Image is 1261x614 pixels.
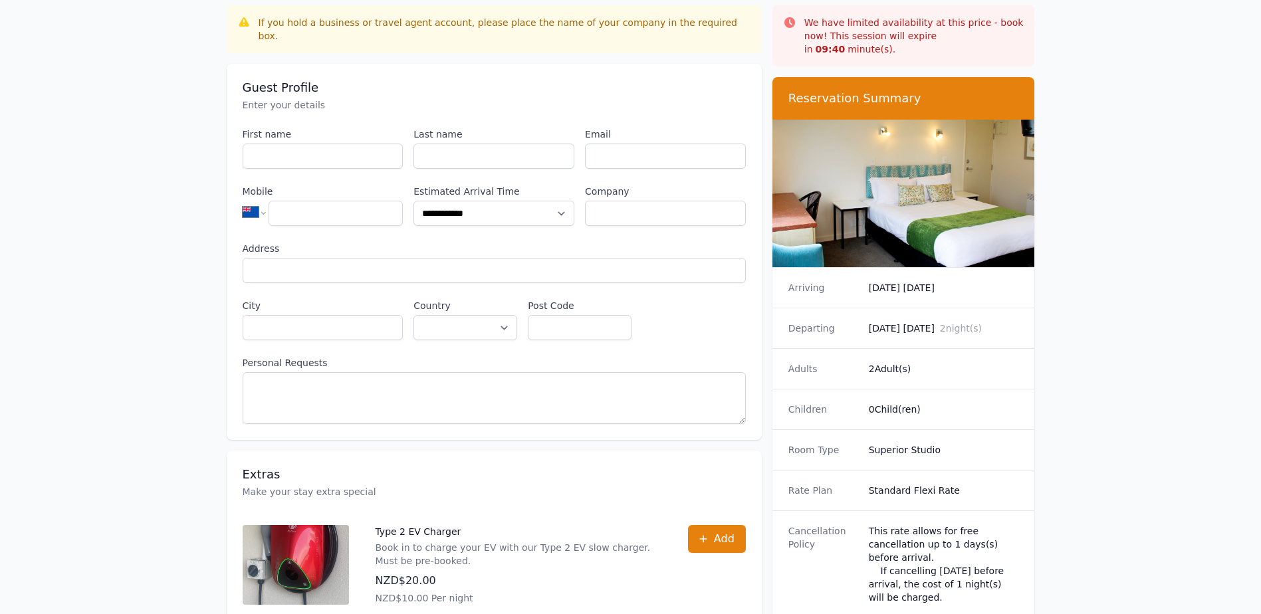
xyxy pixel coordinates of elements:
[714,531,735,547] span: Add
[243,80,746,96] h3: Guest Profile
[413,185,574,198] label: Estimated Arrival Time
[259,16,751,43] div: If you hold a business or travel agent account, please place the name of your company in the requ...
[869,484,1019,497] dd: Standard Flexi Rate
[869,524,1019,604] div: This rate allows for free cancellation up to 1 days(s) before arrival. If cancelling [DATE] befor...
[772,120,1035,267] img: Superior Studio
[788,322,858,335] dt: Departing
[376,591,661,605] p: NZD$10.00 Per night
[376,573,661,589] p: NZD$20.00
[788,484,858,497] dt: Rate Plan
[243,242,746,255] label: Address
[804,16,1024,56] p: We have limited availability at this price - book now! This session will expire in minute(s).
[869,403,1019,416] dd: 0 Child(ren)
[243,485,746,498] p: Make your stay extra special
[585,185,746,198] label: Company
[243,299,403,312] label: City
[869,322,1019,335] dd: [DATE] [DATE]
[940,323,982,334] span: 2 night(s)
[788,403,858,416] dt: Children
[788,443,858,457] dt: Room Type
[869,443,1019,457] dd: Superior Studio
[585,128,746,141] label: Email
[869,362,1019,375] dd: 2 Adult(s)
[243,185,403,198] label: Mobile
[413,299,517,312] label: Country
[376,525,661,538] p: Type 2 EV Charger
[413,128,574,141] label: Last name
[788,90,1019,106] h3: Reservation Summary
[788,281,858,294] dt: Arriving
[688,525,746,553] button: Add
[243,98,746,112] p: Enter your details
[869,281,1019,294] dd: [DATE] [DATE]
[243,128,403,141] label: First name
[788,362,858,375] dt: Adults
[528,299,631,312] label: Post Code
[376,541,661,567] p: Book in to charge your EV with our Type 2 EV slow charger. Must be pre-booked.
[243,466,746,482] h3: Extras
[243,525,349,605] img: Type 2 EV Charger
[788,524,858,604] dt: Cancellation Policy
[243,356,746,369] label: Personal Requests
[816,44,846,54] strong: 09 : 40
